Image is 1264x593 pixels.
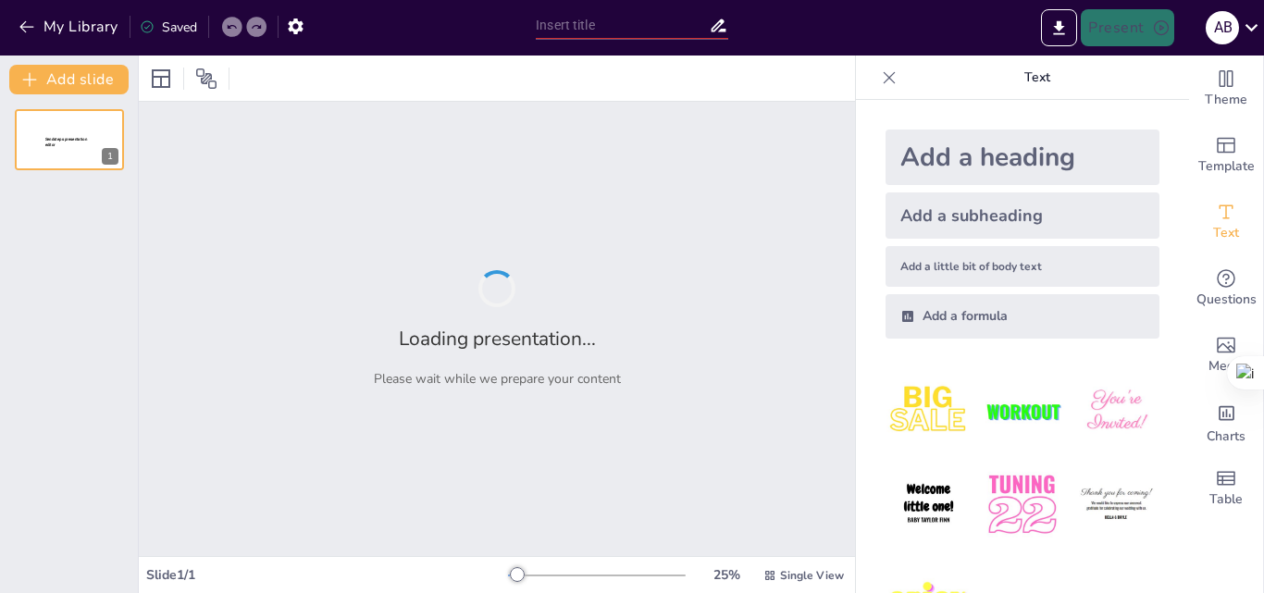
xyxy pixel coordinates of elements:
div: Add charts and graphs [1189,389,1263,455]
div: 25 % [704,566,749,584]
span: Template [1198,156,1255,177]
div: 1 [15,109,124,170]
button: Present [1081,9,1173,46]
span: Questions [1196,290,1257,310]
span: Text [1213,223,1239,243]
button: My Library [14,12,126,42]
img: 4.jpeg [886,462,972,548]
div: Add a heading [886,130,1159,185]
button: Add slide [9,65,129,94]
div: 1 [102,148,118,165]
div: Add a subheading [886,192,1159,239]
span: Sendsteps presentation editor [45,137,87,147]
img: 5.jpeg [979,462,1065,548]
span: Theme [1205,90,1247,110]
div: Add ready made slides [1189,122,1263,189]
h2: Loading presentation... [399,326,596,352]
div: Add a little bit of body text [886,246,1159,287]
button: A B [1206,9,1239,46]
span: Media [1208,356,1245,377]
div: Add text boxes [1189,189,1263,255]
span: Position [195,68,217,90]
div: Saved [140,19,197,36]
img: 6.jpeg [1073,462,1159,548]
button: Export to PowerPoint [1041,9,1077,46]
p: Please wait while we prepare your content [374,370,621,388]
div: Change the overall theme [1189,56,1263,122]
div: Add a table [1189,455,1263,522]
span: Charts [1207,426,1245,447]
input: Insert title [536,12,709,39]
div: Slide 1 / 1 [146,566,508,584]
div: A B [1206,11,1239,44]
img: 1.jpeg [886,368,972,454]
img: 3.jpeg [1073,368,1159,454]
span: Table [1209,489,1243,510]
img: 2.jpeg [979,368,1065,454]
span: Single View [780,568,844,583]
div: Layout [146,64,176,93]
div: Get real-time input from your audience [1189,255,1263,322]
div: Add a formula [886,294,1159,339]
div: Add images, graphics, shapes or video [1189,322,1263,389]
p: Text [904,56,1171,100]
